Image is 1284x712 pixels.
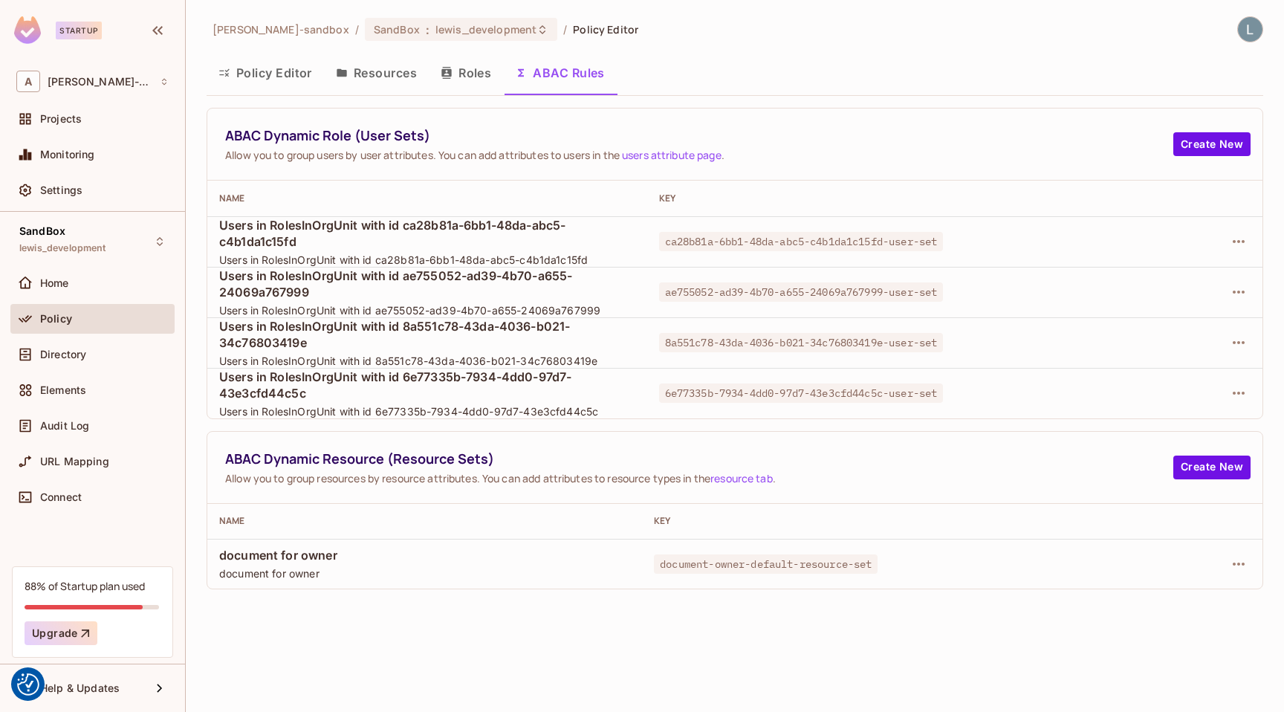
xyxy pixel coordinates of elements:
span: Users in RolesInOrgUnit with id ae755052-ad39-4b70-a655-24069a767999 [219,268,635,300]
button: Roles [429,54,503,91]
div: Key [654,515,1065,527]
li: / [563,22,567,36]
span: Users in RolesInOrgUnit with id ca28b81a-6bb1-48da-abc5-c4b1da1c15fd [219,253,635,267]
img: SReyMgAAAABJRU5ErkJggg== [14,16,41,44]
span: Settings [40,184,82,196]
span: Policy Editor [573,22,638,36]
span: document for owner [219,547,630,563]
span: Help & Updates [40,682,120,694]
span: A [16,71,40,92]
span: Monitoring [40,149,95,161]
button: Consent Preferences [17,673,39,696]
span: : [425,24,430,36]
span: Workspace: alex-trustflight-sandbox [48,76,152,88]
img: Revisit consent button [17,673,39,696]
span: Users in RolesInOrgUnit with id 6e77335b-7934-4dd0-97d7-43e3cfd44c5c [219,404,635,418]
span: 6e77335b-7934-4dd0-97d7-43e3cfd44c5c-user-set [659,383,944,403]
li: / [355,22,359,36]
div: Key [659,192,1067,204]
span: Projects [40,113,82,125]
div: 88% of Startup plan used [25,579,145,593]
span: Allow you to group resources by resource attributes. You can add attributes to resource types in ... [225,471,1173,485]
div: Startup [56,22,102,39]
button: Upgrade [25,621,97,645]
span: document for owner [219,566,630,580]
span: Connect [40,491,82,503]
span: Directory [40,349,86,360]
span: Users in RolesInOrgUnit with id ae755052-ad39-4b70-a655-24069a767999 [219,303,635,317]
span: lewis_development [19,242,106,254]
span: Allow you to group users by user attributes. You can add attributes to users in the . [225,148,1173,162]
span: SandBox [374,22,420,36]
span: lewis_development [435,22,536,36]
span: Policy [40,313,72,325]
span: Audit Log [40,420,89,432]
button: Create New [1173,132,1251,156]
span: 8a551c78-43da-4036-b021-34c76803419e-user-set [659,333,944,352]
span: ca28b81a-6bb1-48da-abc5-c4b1da1c15fd-user-set [659,232,944,251]
div: Name [219,515,630,527]
a: resource tab [710,471,773,485]
div: Name [219,192,635,204]
span: ABAC Dynamic Resource (Resource Sets) [225,450,1173,468]
button: Resources [324,54,429,91]
span: Users in RolesInOrgUnit with id 8a551c78-43da-4036-b021-34c76803419e [219,318,635,351]
img: Lewis Youl [1238,17,1262,42]
span: ABAC Dynamic Role (User Sets) [225,126,1173,145]
span: Home [40,277,69,289]
button: ABAC Rules [503,54,617,91]
span: SandBox [19,225,65,237]
span: Users in RolesInOrgUnit with id 6e77335b-7934-4dd0-97d7-43e3cfd44c5c [219,369,635,401]
span: Users in RolesInOrgUnit with id ca28b81a-6bb1-48da-abc5-c4b1da1c15fd [219,217,635,250]
span: URL Mapping [40,456,109,467]
button: Policy Editor [207,54,324,91]
a: users attribute page [622,148,722,162]
span: document-owner-default-resource-set [654,554,878,574]
span: ae755052-ad39-4b70-a655-24069a767999-user-set [659,282,944,302]
span: Users in RolesInOrgUnit with id 8a551c78-43da-4036-b021-34c76803419e [219,354,635,368]
span: the active workspace [213,22,349,36]
button: Create New [1173,456,1251,479]
span: Elements [40,384,86,396]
